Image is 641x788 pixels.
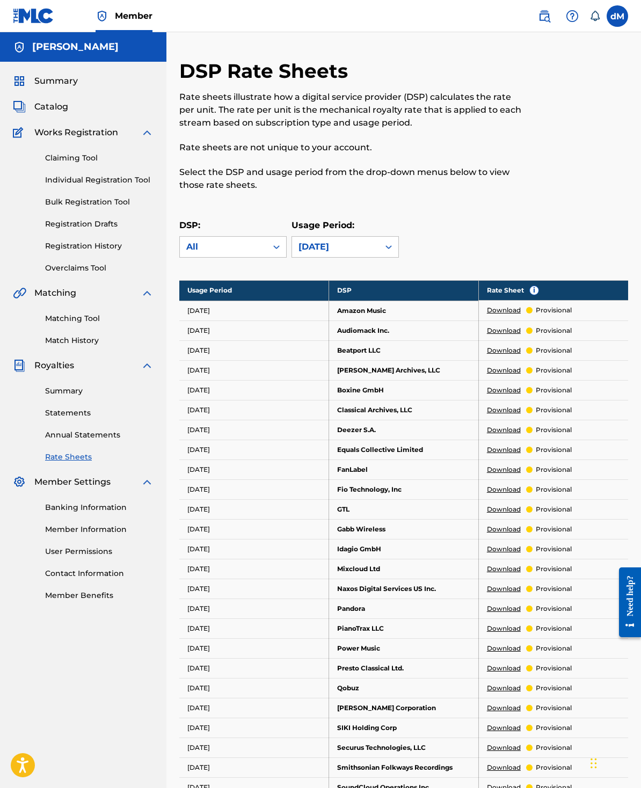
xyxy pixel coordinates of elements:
p: provisional [536,445,572,455]
span: Catalog [34,100,68,113]
a: Matching Tool [45,313,154,324]
span: Works Registration [34,126,118,139]
div: All [186,240,260,253]
td: Smithsonian Folkways Recordings [329,757,479,777]
iframe: Resource Center [611,557,641,648]
td: Equals Collective Limited [329,440,479,459]
h5: DIALLO MOSS [32,41,119,53]
td: Amazon Music [329,301,479,320]
a: Statements [45,407,154,419]
td: [DATE] [179,301,329,320]
a: Match History [45,335,154,346]
p: provisional [536,644,572,653]
a: Claiming Tool [45,152,154,164]
p: Rate sheets are not unique to your account. [179,141,525,154]
a: Download [487,723,521,733]
img: Matching [13,287,26,300]
td: Mixcloud Ltd [329,559,479,579]
img: expand [141,476,154,488]
a: Download [487,425,521,435]
p: provisional [536,584,572,594]
td: [DATE] [179,340,329,360]
p: provisional [536,326,572,335]
td: [DATE] [179,599,329,618]
p: provisional [536,604,572,614]
td: Qobuz [329,678,479,698]
td: [DATE] [179,360,329,380]
p: provisional [536,544,572,554]
span: i [530,286,538,295]
a: Download [487,485,521,494]
td: SIKI Holding Corp [329,718,479,738]
img: expand [141,287,154,300]
p: provisional [536,305,572,315]
td: [DATE] [179,440,329,459]
a: Download [487,346,521,355]
p: Rate sheets illustrate how a digital service provider (DSP) calculates the rate per unit. The rat... [179,91,525,129]
img: Catalog [13,100,26,113]
a: Download [487,564,521,574]
td: [DATE] [179,579,329,599]
a: Download [487,405,521,415]
a: Download [487,524,521,534]
p: Select the DSP and usage period from the drop-down menus below to view those rate sheets. [179,166,525,192]
a: Download [487,703,521,713]
p: provisional [536,485,572,494]
a: Banking Information [45,502,154,513]
a: Download [487,305,521,315]
span: Member [115,10,152,22]
p: provisional [536,723,572,733]
label: DSP: [179,220,200,230]
a: Individual Registration Tool [45,174,154,186]
td: GTL [329,499,479,519]
p: provisional [536,663,572,673]
a: Download [487,505,521,514]
a: Download [487,544,521,554]
iframe: Chat Widget [587,736,641,788]
td: [DATE] [179,420,329,440]
td: Securus Technologies, LLC [329,738,479,757]
a: Member Benefits [45,590,154,601]
td: Fio Technology, Inc [329,479,479,499]
td: [DATE] [179,718,329,738]
td: [DATE] [179,559,329,579]
a: Public Search [534,5,555,27]
p: provisional [536,743,572,753]
a: Summary [45,385,154,397]
th: DSP [329,280,479,301]
td: Classical Archives, LLC [329,400,479,420]
td: Audiomack Inc. [329,320,479,340]
div: [DATE] [298,240,373,253]
td: [DATE] [179,400,329,420]
div: User Menu [607,5,628,27]
span: Royalties [34,359,74,372]
td: [DATE] [179,757,329,777]
td: [DATE] [179,698,329,718]
span: Summary [34,75,78,87]
a: Download [487,663,521,673]
div: Help [562,5,583,27]
p: provisional [536,385,572,395]
p: provisional [536,763,572,772]
td: FanLabel [329,459,479,479]
div: Drag [591,747,597,779]
td: [DATE] [179,499,329,519]
td: Presto Classical Ltd. [329,658,479,678]
a: Bulk Registration Tool [45,196,154,208]
a: Registration History [45,240,154,252]
a: Contact Information [45,568,154,579]
td: Naxos Digital Services US Inc. [329,579,479,599]
a: Download [487,445,521,455]
img: Works Registration [13,126,27,139]
td: [DATE] [179,638,329,658]
p: provisional [536,405,572,415]
td: [DATE] [179,658,329,678]
a: Download [487,763,521,772]
td: PianoTrax LLC [329,618,479,638]
a: SummarySummary [13,75,78,87]
img: Summary [13,75,26,87]
span: Matching [34,287,76,300]
th: Usage Period [179,280,329,301]
a: Registration Drafts [45,218,154,230]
